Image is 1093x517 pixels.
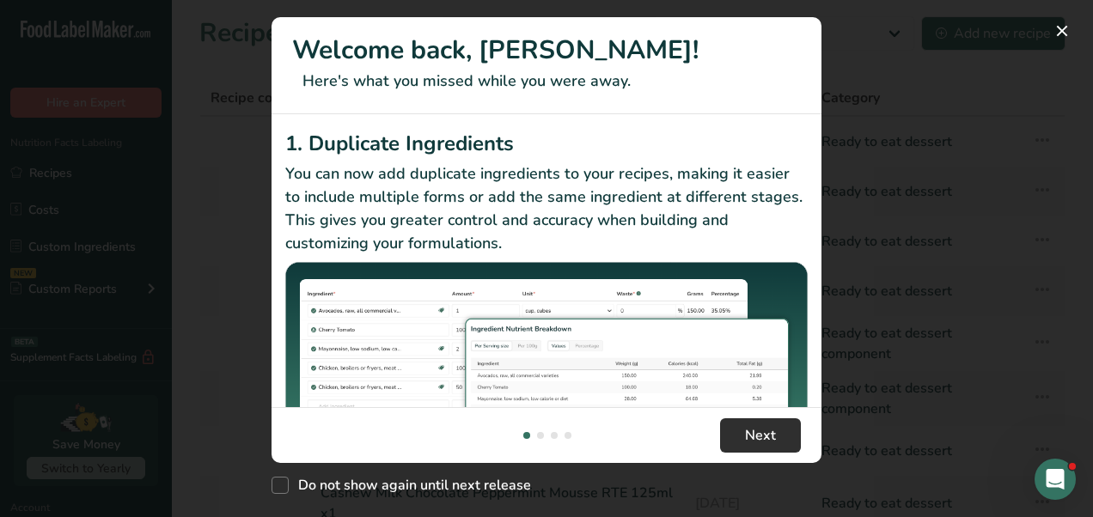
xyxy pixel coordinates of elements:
iframe: Intercom live chat [1035,459,1076,500]
h1: Welcome back, [PERSON_NAME]! [292,31,801,70]
p: You can now add duplicate ingredients to your recipes, making it easier to include multiple forms... [285,162,808,255]
button: Next [720,418,801,453]
img: Duplicate Ingredients [285,262,808,457]
p: Here's what you missed while you were away. [292,70,801,93]
h2: 1. Duplicate Ingredients [285,128,808,159]
span: Do not show again until next release [289,477,531,494]
span: Next [745,425,776,446]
